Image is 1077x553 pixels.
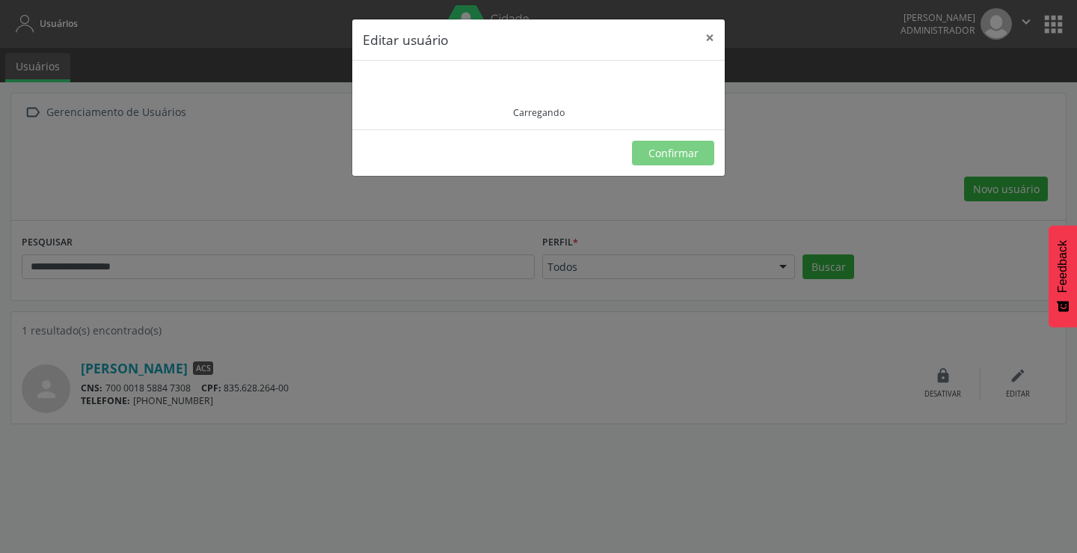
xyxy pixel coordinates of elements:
[1049,225,1077,327] button: Feedback - Mostrar pesquisa
[363,30,449,49] h5: Editar usuário
[695,19,725,56] button: Close
[1056,240,1070,293] span: Feedback
[513,106,565,119] div: Carregando
[648,146,699,160] span: Confirmar
[632,141,714,166] button: Confirmar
